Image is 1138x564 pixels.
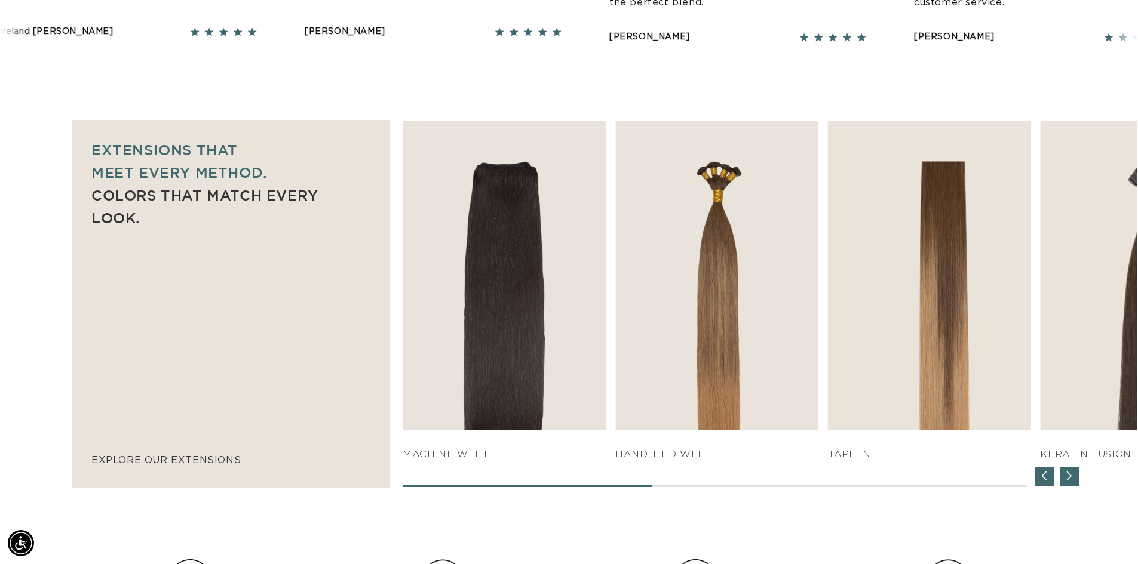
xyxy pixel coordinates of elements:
iframe: Chat Widget [1078,507,1138,564]
div: [PERSON_NAME] [302,24,383,39]
p: Colors that match every look. [91,184,370,229]
p: meet every method. [91,161,370,184]
div: Next slide [1060,467,1079,486]
p: Extensions that [91,138,370,161]
div: Previous slide [1035,467,1054,486]
div: 3 / 7 [615,121,819,461]
div: [PERSON_NAME] [607,30,688,45]
h4: Machine Weft [403,448,606,461]
h4: TAPE IN [828,448,1032,461]
p: explore our extensions [91,452,370,469]
div: 2 / 7 [403,121,606,461]
div: 4 / 7 [828,121,1032,461]
h4: HAND TIED WEFT [615,448,819,461]
div: [PERSON_NAME] [912,30,992,45]
div: Accessibility Menu [8,530,34,556]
